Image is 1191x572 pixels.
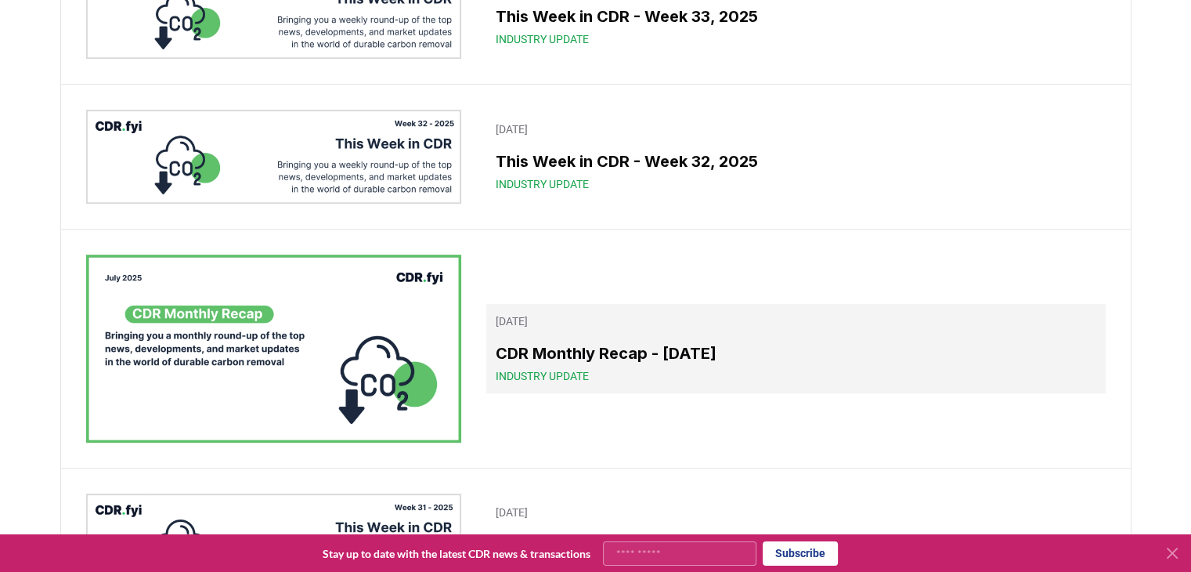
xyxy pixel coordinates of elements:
h3: This Week in CDR - Week 31, 2025 [496,533,1095,556]
h3: CDR Monthly Recap - [DATE] [496,342,1095,365]
p: [DATE] [496,505,1095,520]
h3: This Week in CDR - Week 32, 2025 [496,150,1095,173]
a: [DATE]This Week in CDR - Week 32, 2025Industry Update [486,112,1105,201]
img: This Week in CDR - Week 32, 2025 blog post image [86,110,462,204]
span: Industry Update [496,368,589,384]
p: [DATE] [496,313,1095,329]
a: [DATE]CDR Monthly Recap - [DATE]Industry Update [486,304,1105,393]
span: Industry Update [496,176,589,192]
h3: This Week in CDR - Week 33, 2025 [496,5,1095,28]
p: [DATE] [496,121,1095,137]
span: Industry Update [496,31,589,47]
img: CDR Monthly Recap - July 2025 blog post image [86,255,462,443]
